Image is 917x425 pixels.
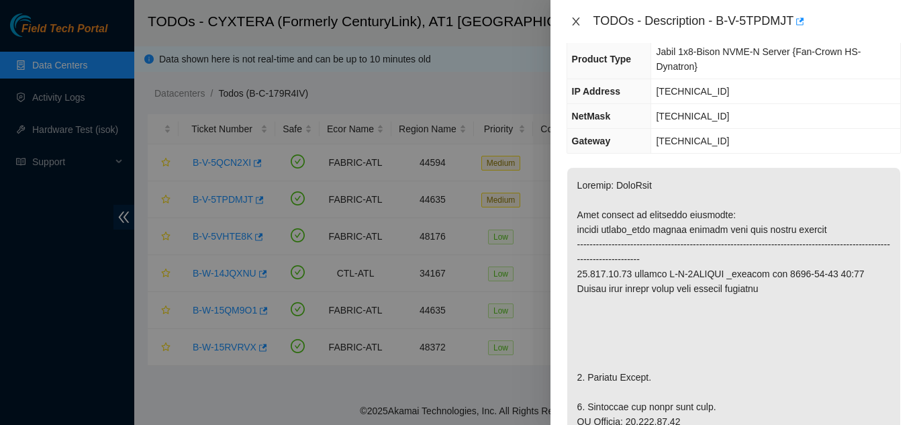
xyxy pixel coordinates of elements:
span: close [571,16,581,27]
div: TODOs - Description - B-V-5TPDMJT [593,11,901,32]
span: Gateway [572,136,611,146]
span: NetMask [572,111,611,122]
span: IP Address [572,86,620,97]
span: Jabil 1x8-Bison NVME-N Server {Fan-Crown HS-Dynatron} [656,46,861,72]
button: Close [567,15,585,28]
span: [TECHNICAL_ID] [656,111,729,122]
span: [TECHNICAL_ID] [656,136,729,146]
span: [TECHNICAL_ID] [656,86,729,97]
span: Product Type [572,54,631,64]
